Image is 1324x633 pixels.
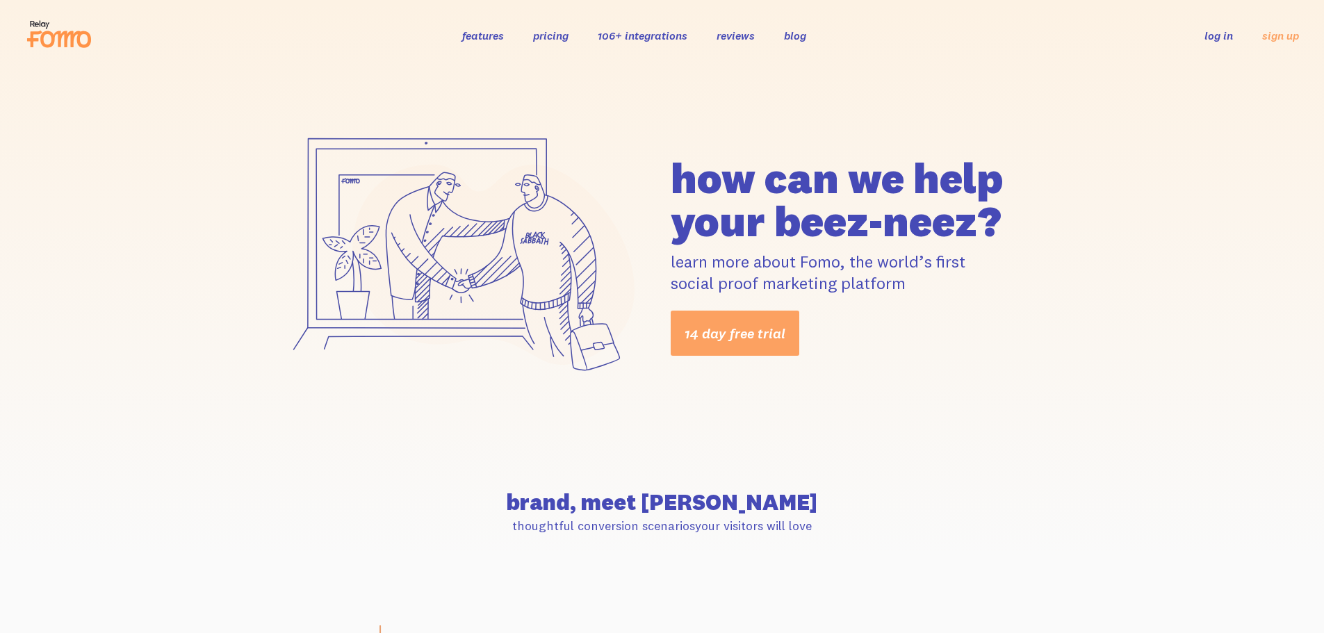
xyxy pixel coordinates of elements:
[462,28,504,42] a: features
[671,156,1050,242] h1: how can we help your beez-neez?
[598,28,687,42] a: 106+ integrations
[1262,28,1299,43] a: sign up
[671,311,799,356] a: 14 day free trial
[1204,28,1233,42] a: log in
[717,28,755,42] a: reviews
[275,491,1050,513] h2: brand, meet [PERSON_NAME]
[784,28,806,42] a: blog
[533,28,569,42] a: pricing
[671,251,1050,294] p: learn more about Fomo, the world’s first social proof marketing platform
[275,518,1050,534] p: thoughtful conversion scenarios your visitors will love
